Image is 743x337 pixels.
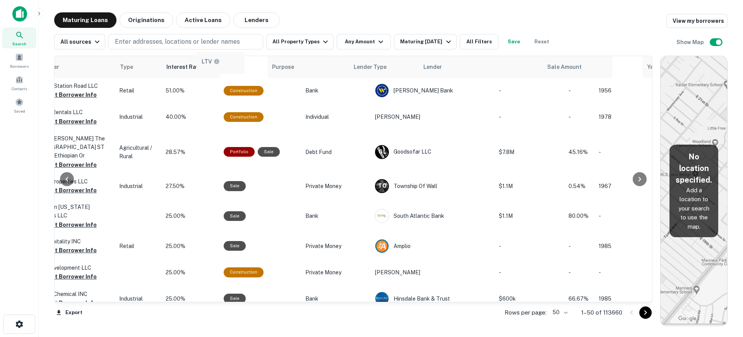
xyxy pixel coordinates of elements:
p: 1956 [599,86,676,95]
p: 27.50% [166,182,216,190]
p: $1.1M [499,182,561,190]
div: 50 [550,307,569,318]
img: picture [375,292,389,305]
h5: No location specified. [676,151,712,186]
p: Bank [305,212,367,220]
span: Contacts [12,86,27,92]
span: Search [12,41,26,47]
a: Saved [2,95,36,116]
button: Maturing [DATE] [394,34,456,50]
p: [PERSON_NAME] [375,268,491,277]
p: 25.00% [166,268,216,277]
span: 80.00% [568,213,589,219]
button: All Filters [460,34,498,50]
img: capitalize-icon.png [12,6,27,22]
div: Amplio [375,239,491,253]
button: Lenders [233,12,280,28]
p: 28.57% [166,148,216,156]
div: Sale [224,211,246,221]
div: Sale [258,147,280,157]
button: All Property Types [266,34,334,50]
p: 25.00% [166,294,216,303]
span: - [568,269,571,275]
p: 51.00% [166,86,216,95]
div: All sources [60,37,102,46]
p: Private Money [305,242,367,250]
p: $7.8M [499,148,561,156]
p: Retail [119,242,158,250]
p: - [499,86,561,95]
p: - [499,242,561,250]
p: Bank [305,294,367,303]
span: 66.67% [568,296,589,302]
div: Hinsdale Bank & Trust [375,292,491,306]
p: 25.00% [166,212,216,220]
p: Industrial [119,294,158,303]
button: All sources [54,34,105,50]
button: Save your search to get updates of matches that match your search criteria. [502,34,526,50]
p: Individual [305,113,367,121]
span: - [568,243,571,249]
div: Contacts [2,72,36,93]
p: Add a location to your search to use the map. [676,186,712,231]
span: - [568,114,571,120]
p: Private Money [305,268,367,277]
button: Maturing Loans [54,12,116,28]
p: Retail [119,86,158,95]
p: - [599,148,676,156]
img: picture [375,209,389,222]
div: Sale [224,181,246,191]
div: Township Of Wall [375,179,491,193]
span: 45.16% [568,149,588,155]
p: - [599,212,676,220]
p: - [499,113,561,121]
button: Export [54,307,84,318]
div: Sale [224,294,246,303]
button: Originations [120,12,173,28]
p: - [499,268,561,277]
div: This loan purpose was for construction [224,112,264,122]
span: - [568,87,571,94]
img: picture [375,239,389,253]
div: This loan purpose was for construction [224,267,264,277]
p: [PERSON_NAME] [375,113,491,121]
iframe: Chat Widget [704,275,743,312]
a: Search [2,27,36,48]
p: 40.00% [166,113,216,121]
p: 1–50 of 113660 [581,308,622,317]
a: Borrowers [2,50,36,71]
p: $600k [499,294,561,303]
p: Enter addresses, locations or lender names [115,37,240,46]
div: This is a portfolio loan with 2 properties [224,147,255,157]
span: Borrowers [10,63,29,69]
p: - [599,268,676,277]
p: 1985 [599,242,676,250]
img: map-placeholder.webp [661,56,727,326]
button: Any Amount [337,34,391,50]
p: Debt Fund [305,148,367,156]
p: Industrial [119,182,158,190]
button: Go to next page [639,306,652,319]
div: Sale [224,241,246,251]
p: T O [378,182,386,190]
p: Industrial [119,113,158,121]
div: Goodsofar LLC [375,145,491,159]
p: G L [378,148,386,156]
h6: Show Map [676,38,705,46]
p: Rows per page: [505,308,546,317]
p: 1985 [599,294,676,303]
div: This loan purpose was for construction [224,86,264,96]
img: picture [375,84,389,97]
div: Maturing [DATE] [400,37,453,46]
div: South Atlantic Bank [375,209,491,223]
p: 25.00% [166,242,216,250]
p: 1967 [599,182,676,190]
p: Bank [305,86,367,95]
button: Enter addresses, locations or lender names [108,34,263,50]
p: 1978 [599,113,676,121]
div: [PERSON_NAME] Bank [375,84,491,98]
